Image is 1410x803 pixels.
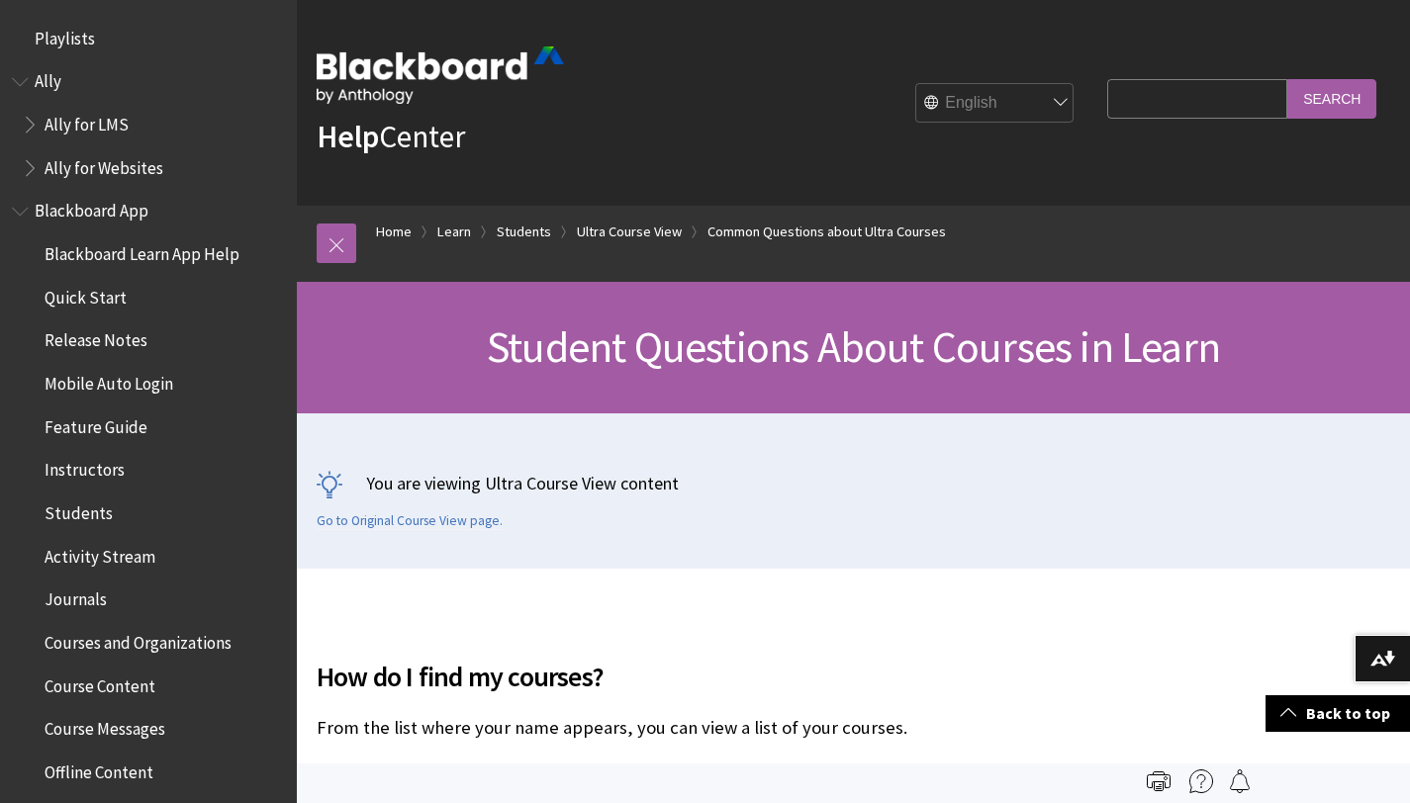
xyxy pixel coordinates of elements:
a: Students [497,220,551,244]
a: Learn [437,220,471,244]
span: Course Messages [45,713,165,740]
a: Back to top [1266,695,1410,732]
a: Home [376,220,412,244]
span: Blackboard Learn App Help [45,237,239,264]
img: Print [1147,769,1171,793]
a: Ultra Course View [577,220,682,244]
span: How do I find my courses? [317,656,1097,697]
strong: Help [317,117,379,156]
select: Site Language Selector [916,84,1075,124]
span: Quick Start [45,281,127,308]
img: Blackboard by Anthology [317,46,564,104]
a: Go to Original Course View page. [317,512,503,530]
span: Students [45,496,113,523]
span: Course Content [45,669,155,696]
p: From the list where your name appears, you can view a list of your courses. [317,715,1097,741]
span: Release Notes [45,324,147,351]
span: Playlists [35,22,95,48]
a: Common Questions about Ultra Courses [707,220,946,244]
nav: Book outline for Playlists [12,22,285,55]
span: Student Questions About Courses in Learn [487,319,1220,374]
input: Search [1287,79,1376,118]
span: Courses and Organizations [45,626,232,653]
img: Follow this page [1228,769,1252,793]
span: Journals [45,583,107,610]
img: More help [1189,769,1213,793]
span: Offline Content [45,756,153,782]
span: Instructors [45,454,125,481]
span: Courses [370,760,431,783]
span: Feature Guide [45,410,147,437]
span: Ally [35,65,61,92]
span: Mobile Auto Login [45,367,173,394]
p: You are viewing Ultra Course View content [317,471,1390,495]
span: Ally for Websites [45,151,163,178]
nav: Book outline for Anthology Ally Help [12,65,285,185]
span: Ally for LMS [45,108,129,134]
a: HelpCenter [317,117,465,156]
span: Activity Stream [45,540,155,567]
span: Blackboard App [35,195,148,222]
